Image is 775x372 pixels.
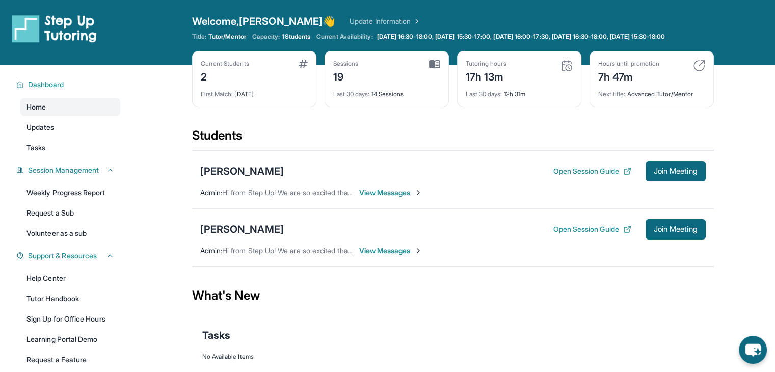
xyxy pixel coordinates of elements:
[282,33,310,41] span: 1 Students
[20,183,120,202] a: Weekly Progress Report
[466,84,573,98] div: 12h 31m
[192,33,206,41] span: Title:
[24,79,114,90] button: Dashboard
[201,84,308,98] div: [DATE]
[333,60,359,68] div: Sessions
[598,84,705,98] div: Advanced Tutor/Mentor
[20,351,120,369] a: Request a Feature
[598,60,659,68] div: Hours until promotion
[20,139,120,157] a: Tasks
[646,161,706,181] button: Join Meeting
[202,328,230,342] span: Tasks
[20,98,120,116] a: Home
[693,60,705,72] img: card
[208,33,246,41] span: Tutor/Mentor
[28,79,64,90] span: Dashboard
[429,60,440,69] img: card
[200,188,222,197] span: Admin :
[654,168,698,174] span: Join Meeting
[654,226,698,232] span: Join Meeting
[598,68,659,84] div: 7h 47m
[739,336,767,364] button: chat-button
[20,310,120,328] a: Sign Up for Office Hours
[333,84,440,98] div: 14 Sessions
[359,246,423,256] span: View Messages
[414,189,422,197] img: Chevron-Right
[200,222,284,236] div: [PERSON_NAME]
[466,60,506,68] div: Tutoring hours
[560,60,573,72] img: card
[202,353,704,361] div: No Available Items
[466,68,506,84] div: 17h 13m
[359,188,423,198] span: View Messages
[201,90,233,98] span: First Match :
[12,14,97,43] img: logo
[646,219,706,240] button: Join Meeting
[598,90,626,98] span: Next title :
[20,330,120,349] a: Learning Portal Demo
[553,166,631,176] button: Open Session Guide
[24,251,114,261] button: Support & Resources
[28,251,97,261] span: Support & Resources
[28,165,99,175] span: Session Management
[20,118,120,137] a: Updates
[333,68,359,84] div: 19
[414,247,422,255] img: Chevron-Right
[20,204,120,222] a: Request a Sub
[200,246,222,255] span: Admin :
[333,90,370,98] span: Last 30 days :
[252,33,280,41] span: Capacity:
[192,14,336,29] span: Welcome, [PERSON_NAME] 👋
[201,68,249,84] div: 2
[299,60,308,68] img: card
[200,164,284,178] div: [PERSON_NAME]
[20,269,120,287] a: Help Center
[26,122,55,132] span: Updates
[377,33,665,41] span: [DATE] 16:30-18:00, [DATE] 15:30-17:00, [DATE] 16:00-17:30, [DATE] 16:30-18:00, [DATE] 15:30-18:00
[350,16,421,26] a: Update Information
[20,224,120,243] a: Volunteer as a sub
[466,90,502,98] span: Last 30 days :
[24,165,114,175] button: Session Management
[411,16,421,26] img: Chevron Right
[192,273,714,318] div: What's New
[201,60,249,68] div: Current Students
[375,33,667,41] a: [DATE] 16:30-18:00, [DATE] 15:30-17:00, [DATE] 16:00-17:30, [DATE] 16:30-18:00, [DATE] 15:30-18:00
[26,143,45,153] span: Tasks
[20,289,120,308] a: Tutor Handbook
[192,127,714,150] div: Students
[26,102,46,112] span: Home
[316,33,372,41] span: Current Availability:
[553,224,631,234] button: Open Session Guide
